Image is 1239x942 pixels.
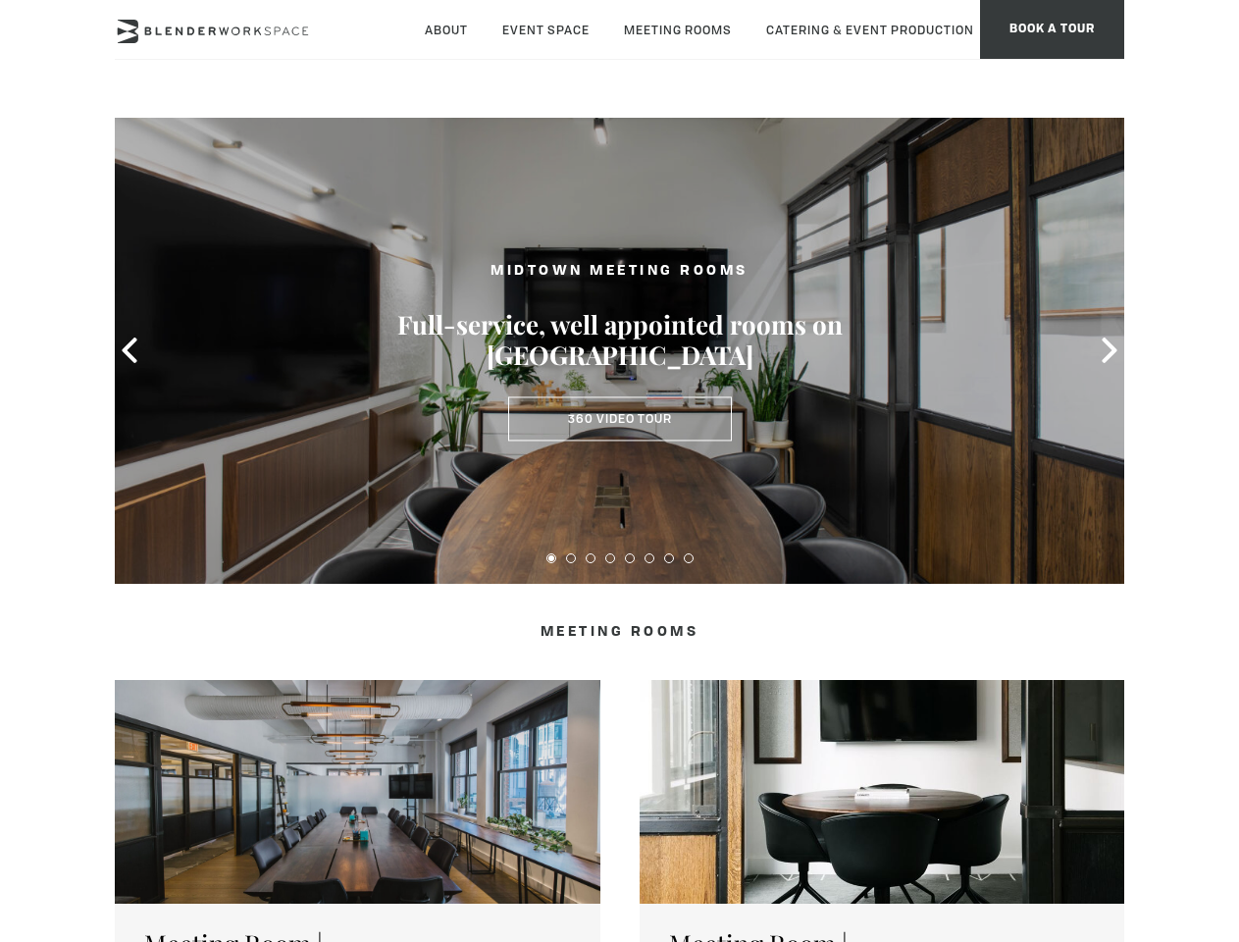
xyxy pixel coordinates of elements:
iframe: Chat Widget [1141,848,1239,942]
h2: MIDTOWN MEETING ROOMS [394,260,846,285]
h4: Meeting Rooms [213,623,1026,641]
a: 360 Video Tour [508,396,732,442]
h3: Full-service, well appointed rooms on [GEOGRAPHIC_DATA] [394,310,846,371]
